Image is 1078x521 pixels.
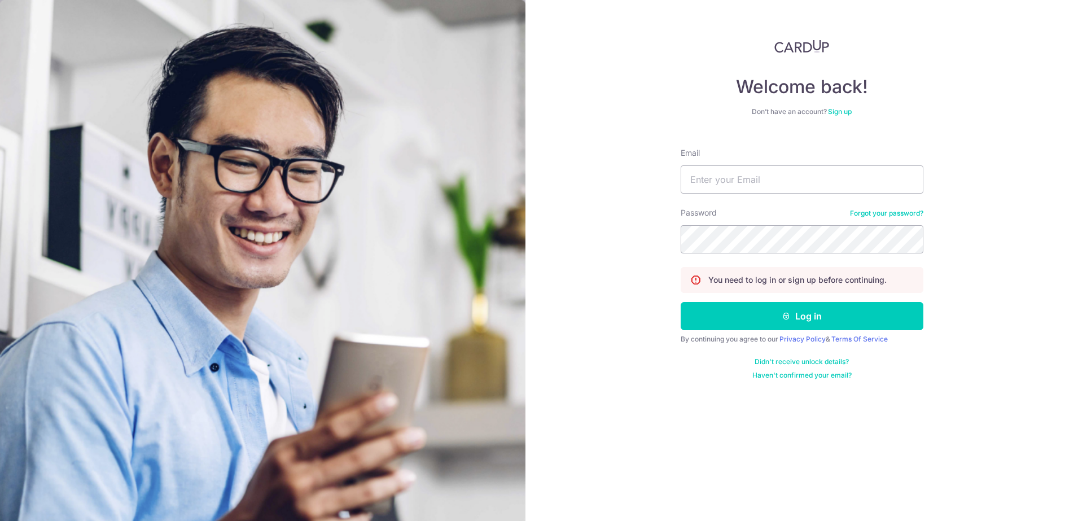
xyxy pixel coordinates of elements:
[681,165,923,194] input: Enter your Email
[681,302,923,330] button: Log in
[755,357,849,366] a: Didn't receive unlock details?
[681,207,717,218] label: Password
[828,107,852,116] a: Sign up
[850,209,923,218] a: Forgot your password?
[708,274,887,286] p: You need to log in or sign up before continuing.
[831,335,888,343] a: Terms Of Service
[681,335,923,344] div: By continuing you agree to our &
[681,107,923,116] div: Don’t have an account?
[681,76,923,98] h4: Welcome back!
[779,335,826,343] a: Privacy Policy
[681,147,700,159] label: Email
[774,40,830,53] img: CardUp Logo
[752,371,852,380] a: Haven't confirmed your email?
